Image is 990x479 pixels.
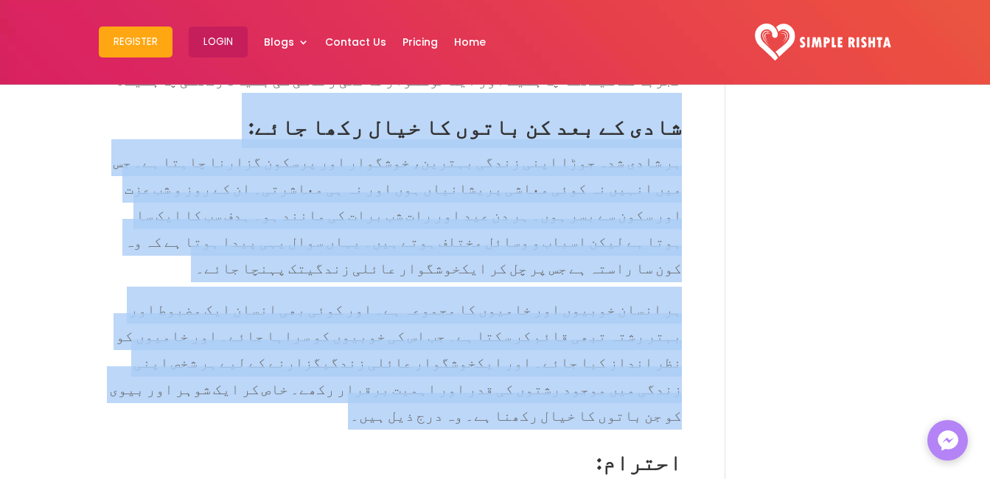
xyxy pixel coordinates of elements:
[402,4,438,80] a: Pricing
[109,340,682,430] span: گزارنے کے لیے ہر شخص اپنی زندگی میں موجود رشتوں کی قدر اور اہمیت برقرار رکھے۔ خاص کر ایک شوہر اور...
[114,139,682,282] span: ہر شادی شدہ جوڑا اپنی زندگی بہترین، خوشگوار اور پرسکون گزارنا چاہتا ہے۔ جس میں انہیں نہ کوئی معاش...
[321,340,476,377] span: خوشگوار عائلی زندگی
[306,245,461,282] span: خوشگوار عائلی زندگی
[99,4,172,80] a: Register
[189,4,248,80] a: Login
[264,4,309,80] a: Blogs
[325,4,386,80] a: Contact Us
[933,426,963,455] img: Messenger
[116,287,682,377] span: ہر انسان خوبیوں اور خامیوں کا مجموعہ ہے۔ اور کوئی بھی انسان ایک مضبوط اور بہتر رشتہ تبھی قائم کر ...
[254,93,682,148] span: شادی کے بعد کن باتوں کا خیال رکھا جائے
[189,27,248,57] button: Login
[195,245,306,282] span: تک پہنچا جائے۔
[248,93,254,148] span: :
[99,27,172,57] button: Register
[454,4,486,80] a: Home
